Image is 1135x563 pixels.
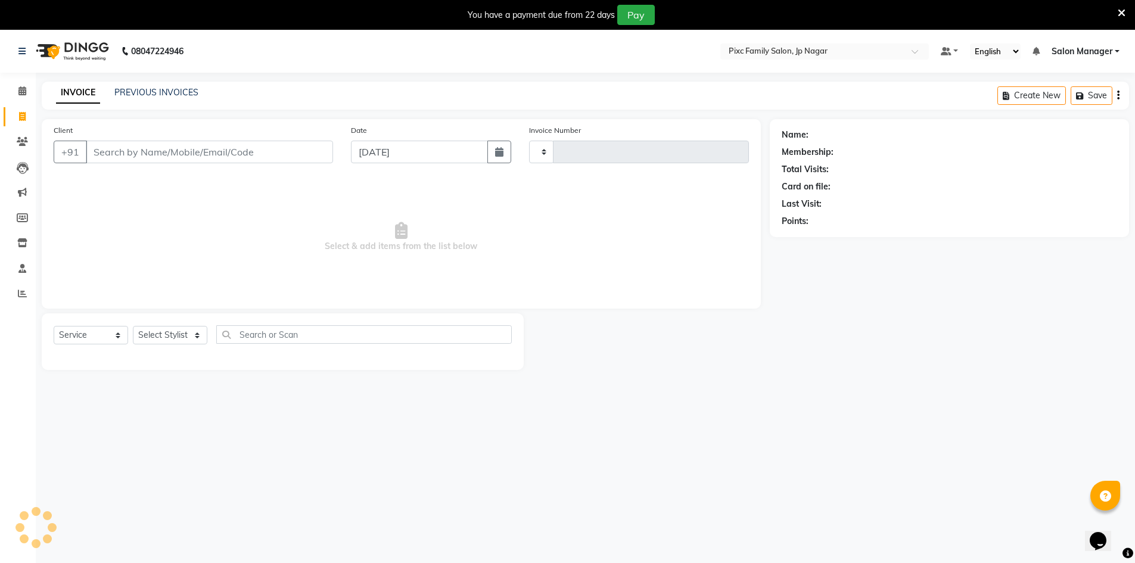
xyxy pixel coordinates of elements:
div: You have a payment due from 22 days [468,9,615,21]
div: Points: [782,215,809,228]
span: Select & add items from the list below [54,178,749,297]
div: Membership: [782,146,834,158]
iframe: chat widget [1085,515,1123,551]
button: Create New [997,86,1066,105]
label: Invoice Number [529,125,581,136]
a: INVOICE [56,82,100,104]
button: Save [1071,86,1112,105]
div: Last Visit: [782,198,822,210]
input: Search by Name/Mobile/Email/Code [86,141,333,163]
div: Card on file: [782,181,831,193]
button: +91 [54,141,87,163]
input: Search or Scan [216,325,512,344]
label: Client [54,125,73,136]
div: Total Visits: [782,163,829,176]
label: Date [351,125,367,136]
img: logo [30,35,112,68]
div: Name: [782,129,809,141]
span: Salon Manager [1052,45,1112,58]
a: PREVIOUS INVOICES [114,87,198,98]
b: 08047224946 [131,35,184,68]
button: Pay [617,5,655,25]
